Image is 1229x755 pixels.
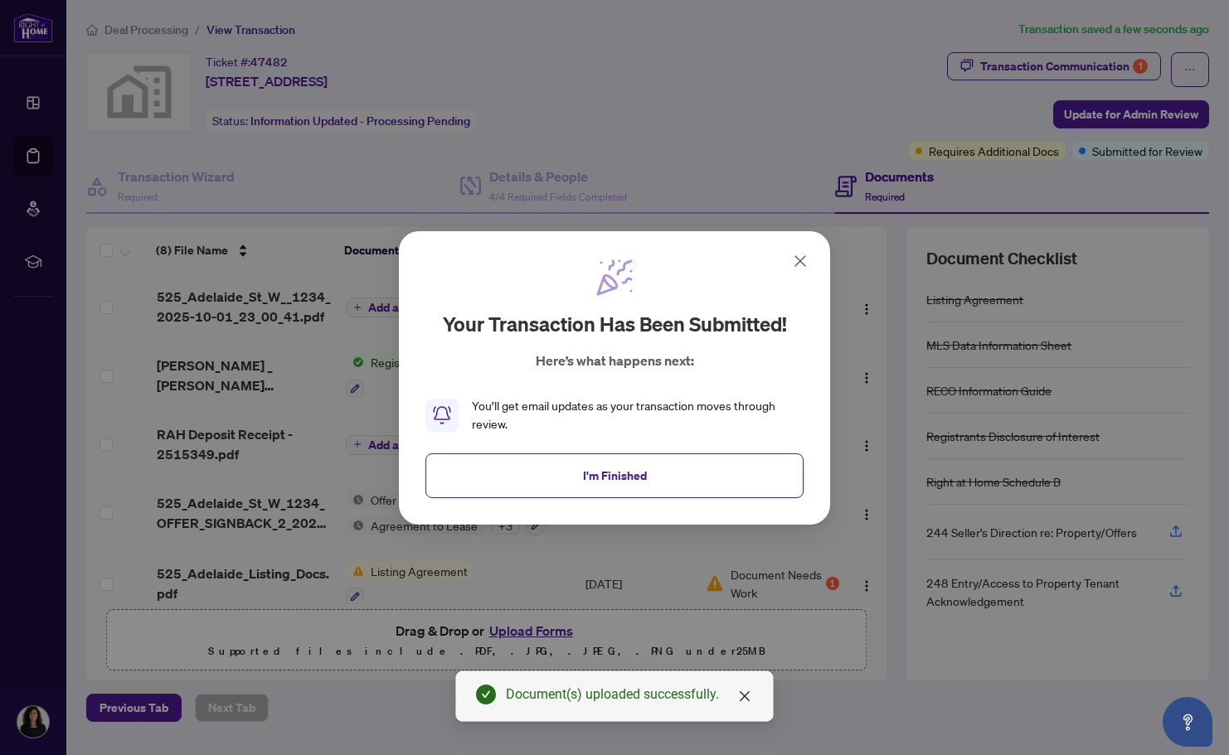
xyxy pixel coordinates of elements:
[506,685,753,704] div: Document(s) uploaded successfully.
[425,453,804,497] button: I'm Finished
[443,311,787,337] h2: Your transaction has been submitted!
[736,687,754,705] a: Close
[738,690,751,703] span: close
[1163,697,1212,747] button: Open asap
[472,397,804,433] div: You’ll get email updates as your transaction moves through review.
[583,462,647,488] span: I'm Finished
[536,351,694,370] p: Here’s what happens next:
[476,685,496,704] span: check-circle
